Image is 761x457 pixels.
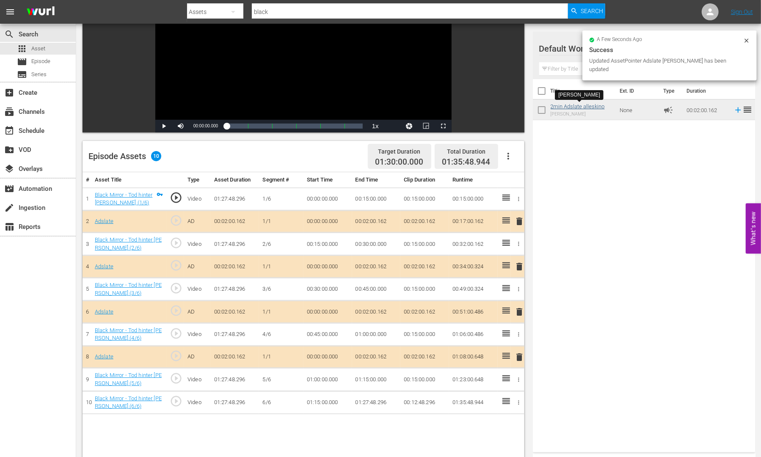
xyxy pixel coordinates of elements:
td: Video [184,368,211,391]
td: 00:15:00.000 [400,278,449,301]
button: Jump To Time [401,120,418,132]
td: 1/1 [259,346,303,368]
td: 00:45:00.000 [352,278,401,301]
td: 00:02:00.162 [211,210,259,233]
td: 00:15:00.000 [449,187,498,210]
td: AD [184,210,211,233]
span: play_circle_outline [170,237,182,249]
td: 00:02:00.162 [400,346,449,368]
button: Search [568,3,605,19]
a: Sign Out [731,8,753,15]
span: Series [31,70,47,79]
td: Video [184,233,211,256]
td: Video [184,187,211,210]
td: 7 [83,323,91,346]
button: delete [514,306,524,318]
td: 01:27:48.296 [211,391,259,414]
th: Asset Title [91,172,167,188]
button: Playback Rate [367,120,384,132]
td: 00:15:00.000 [400,368,449,391]
td: 10 [83,391,91,414]
td: AD [184,301,211,323]
a: Black Mirror - Tod hinter [PERSON_NAME] (2/6) [95,237,162,251]
td: 2 [83,210,91,233]
td: 01:27:48.296 [211,323,259,346]
td: 00:15:00.000 [400,233,449,256]
td: 9 [83,368,91,391]
td: 00:02:00.162 [400,210,449,233]
span: play_circle_outline [170,304,182,317]
button: Play [155,120,172,132]
td: Video [184,391,211,414]
td: 00:32:00.162 [449,233,498,256]
td: 00:02:00.162 [684,100,730,120]
td: 00:02:00.162 [400,256,449,278]
td: 00:12:48.296 [400,391,449,414]
span: delete [514,307,524,317]
a: Adslate [95,263,113,270]
span: delete [514,216,524,226]
td: 01:27:48.296 [211,233,259,256]
td: 01:27:48.296 [352,391,401,414]
td: 00:15:00.000 [400,323,449,346]
td: AD [184,256,211,278]
td: 8 [83,346,91,368]
td: 00:30:00.000 [303,278,352,301]
a: Adslate [95,308,113,315]
a: Black Mirror - Tod hinter [PERSON_NAME] (5/6) [95,372,162,386]
th: Type [184,172,211,188]
td: Video [184,323,211,346]
th: Ext. ID [615,79,659,103]
td: 00:17:00.162 [449,210,498,233]
svg: Add to Episode [733,105,743,115]
div: Default Workspace [539,37,741,61]
div: [PERSON_NAME] [551,111,605,117]
td: 01:15:00.000 [303,391,352,414]
a: Adslate [95,218,113,224]
span: play_circle_outline [170,214,182,227]
td: 00:02:00.162 [400,301,449,323]
td: 4/6 [259,323,303,346]
th: Duration [682,79,733,103]
th: Start Time [303,172,352,188]
div: Episode Assets [88,151,161,161]
th: Clip Duration [400,172,449,188]
th: End Time [352,172,401,188]
button: delete [514,215,524,228]
th: Runtime [449,172,498,188]
th: Segment # [259,172,303,188]
td: 01:23:00.648 [449,368,498,391]
button: delete [514,261,524,273]
span: Search [4,29,14,39]
td: 00:15:00.000 [352,187,401,210]
span: 01:30:00.000 [375,157,424,167]
span: Asset [17,44,27,54]
span: play_circle_outline [170,259,182,272]
td: 2/6 [259,233,303,256]
td: 1/1 [259,210,303,233]
span: a few seconds ago [597,36,642,43]
th: Type [659,79,682,103]
td: 00:00:00.000 [303,346,352,368]
td: 00:02:00.162 [352,256,401,278]
a: Black Mirror - Tod hinter [PERSON_NAME] (1/6) [95,192,152,206]
td: 00:15:00.000 [400,187,449,210]
span: Create [4,88,14,98]
td: None [616,100,660,120]
th: Asset Duration [211,172,259,188]
td: 6 [83,301,91,323]
span: Asset [31,44,45,53]
span: Overlays [4,164,14,174]
td: 01:00:00.000 [303,368,352,391]
span: delete [514,352,524,362]
td: 3 [83,233,91,256]
td: 00:34:00.324 [449,256,498,278]
button: delete [514,351,524,363]
td: 00:49:00.324 [449,278,498,301]
td: 00:30:00.000 [352,233,401,256]
img: ans4CAIJ8jUAAAAAAAAAAAAAAAAAAAAAAAAgQb4GAAAAAAAAAAAAAAAAAAAAAAAAJMjXAAAAAAAAAAAAAAAAAAAAAAAAgAT5G... [20,2,61,22]
td: 00:02:00.162 [352,210,401,233]
td: 3/6 [259,278,303,301]
span: Episode [31,57,50,66]
button: Picture-in-Picture [418,120,435,132]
